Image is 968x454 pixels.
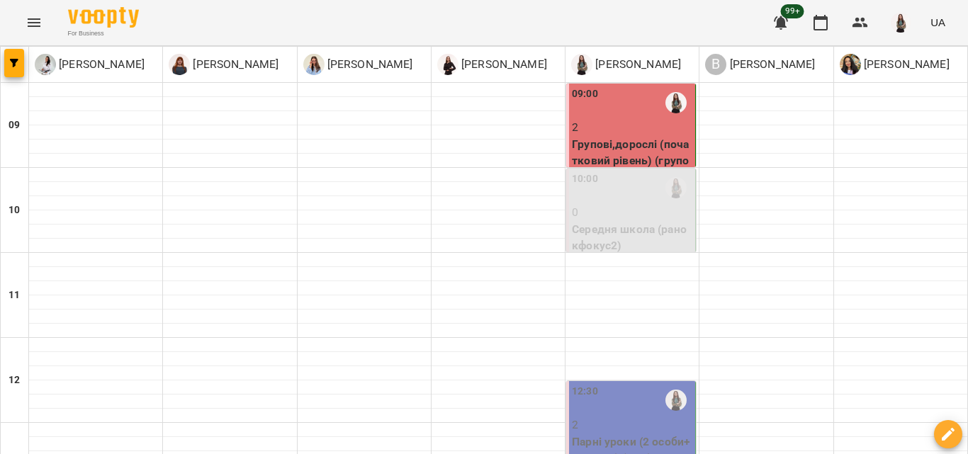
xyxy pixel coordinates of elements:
[303,54,413,75] a: А [PERSON_NAME]
[840,54,861,75] img: О
[705,54,815,75] div: Васильєва Ірина Дмитрівна
[458,56,547,73] p: [PERSON_NAME]
[572,416,692,433] p: 2
[705,54,815,75] a: В [PERSON_NAME]
[437,54,547,75] a: К [PERSON_NAME]
[592,56,681,73] p: [PERSON_NAME]
[169,54,278,75] div: Михайлова Тетяна
[891,13,911,33] img: 6aba04e32ee3c657c737aeeda4e83600.jpg
[665,177,687,198] img: Омельченко Маргарита
[571,54,592,75] img: О
[17,6,51,40] button: Menu
[9,203,20,218] h6: 10
[35,54,56,75] img: О
[840,54,950,75] div: Олена Камінська
[437,54,458,75] img: К
[572,171,598,187] label: 10:00
[665,390,687,411] img: Омельченко Маргарита
[665,92,687,113] img: Омельченко Маргарита
[572,119,692,136] p: 2
[9,118,20,133] h6: 09
[925,9,951,35] button: UA
[572,384,598,399] label: 12:30
[572,86,598,102] label: 09:00
[572,136,692,186] p: Групові,дорослі (початковий рівень) (групові дорослі)
[9,373,20,388] h6: 12
[169,54,190,75] img: М
[930,15,945,30] span: UA
[572,204,692,221] p: 0
[35,54,145,75] div: Ольга Березій
[190,56,278,73] p: [PERSON_NAME]
[9,288,20,303] h6: 11
[571,54,681,75] div: Омельченко Маргарита
[35,54,145,75] a: О [PERSON_NAME]
[68,7,139,28] img: Voopty Logo
[781,4,804,18] span: 99+
[726,56,815,73] p: [PERSON_NAME]
[325,56,413,73] p: [PERSON_NAME]
[705,54,726,75] div: В
[303,54,325,75] img: А
[840,54,950,75] a: О [PERSON_NAME]
[437,54,547,75] div: Катерина Постернак
[68,29,139,38] span: For Business
[861,56,950,73] p: [PERSON_NAME]
[56,56,145,73] p: [PERSON_NAME]
[303,54,413,75] div: Анастасія Сікунда
[169,54,278,75] a: М [PERSON_NAME]
[572,221,692,254] p: Середня школа (ранокфокус2)
[571,54,681,75] a: О [PERSON_NAME]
